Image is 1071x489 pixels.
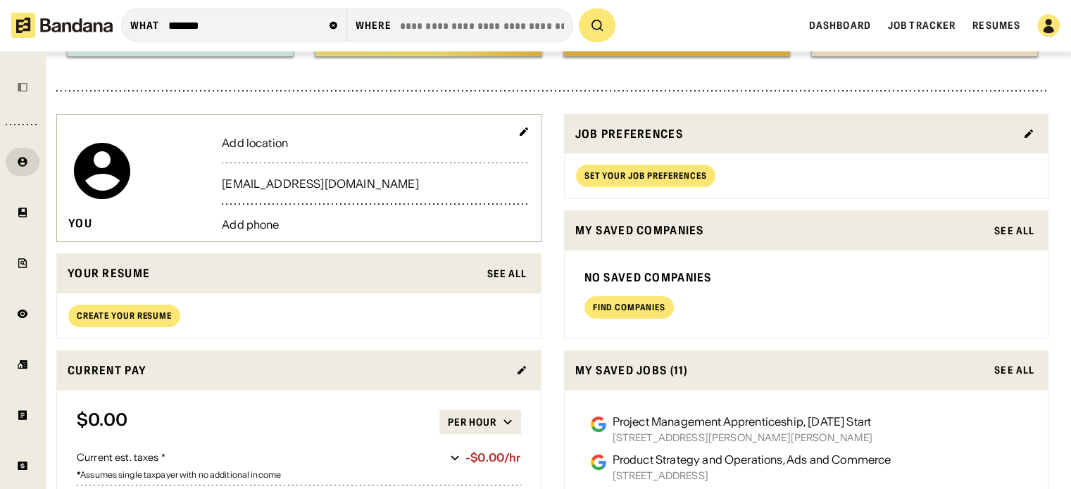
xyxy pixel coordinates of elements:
[613,454,891,465] div: Product Strategy and Operations, Ads and Commerce
[613,416,873,427] div: Project Management Apprenticeship, [DATE] Start
[584,410,1029,448] a: Google logoProject Management Apprenticeship, [DATE] Start[STREET_ADDRESS][PERSON_NAME][PERSON_NAME]
[77,410,439,434] div: $0.00
[356,19,392,32] div: Where
[222,137,529,148] div: Add location
[77,312,172,320] div: Create your resume
[77,451,444,465] div: Current est. taxes *
[584,172,707,180] div: Set your job preferences
[130,19,159,32] div: what
[222,178,529,189] div: [EMAIL_ADDRESS][DOMAIN_NAME]
[613,433,873,443] div: [STREET_ADDRESS][PERSON_NAME][PERSON_NAME]
[575,125,1015,143] div: Job preferences
[575,362,987,379] div: My saved jobs (11)
[994,226,1034,236] div: See All
[590,454,607,471] img: Google logo
[222,219,529,230] div: Add phone
[448,416,497,428] div: Per hour
[487,269,527,279] div: See All
[68,265,479,282] div: Your resume
[584,448,1029,486] a: Google logoProduct Strategy and Operations, Ads and Commerce[STREET_ADDRESS]
[613,471,891,481] div: [STREET_ADDRESS]
[77,471,521,479] div: Assumes single taxpayer with no additional income
[465,451,520,464] div: -$0.00/hr
[590,416,607,433] img: Google logo
[994,365,1034,375] div: See All
[11,13,113,38] img: Bandana logotype
[575,222,987,239] div: My saved companies
[68,362,508,379] div: Current Pay
[584,270,1029,285] div: No saved companies
[809,19,871,32] a: Dashboard
[972,19,1020,32] a: Resumes
[68,216,92,231] div: You
[593,303,665,312] div: Find companies
[888,19,956,32] a: Job Tracker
